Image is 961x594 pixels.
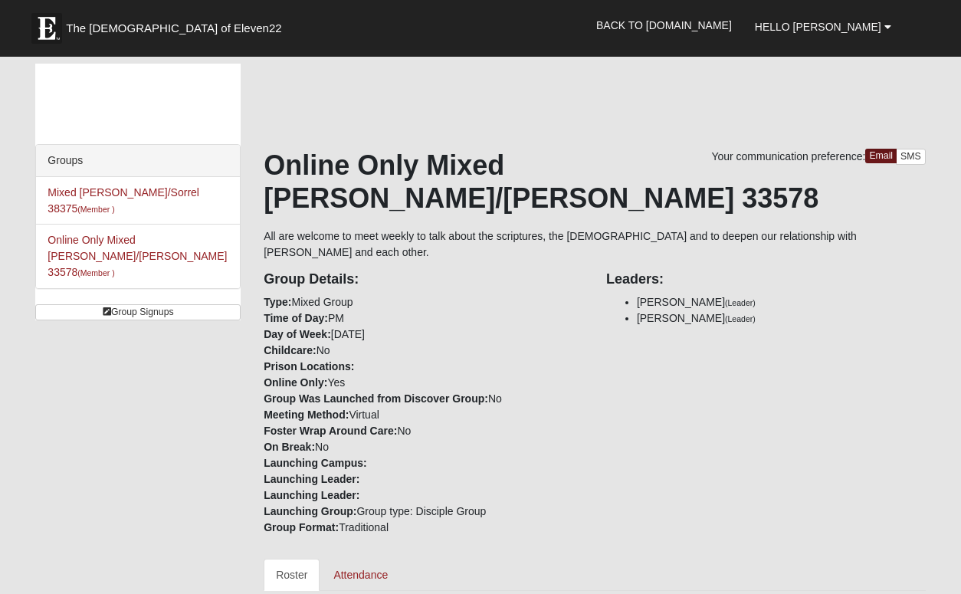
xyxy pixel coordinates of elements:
[755,21,881,33] span: Hello [PERSON_NAME]
[264,360,354,372] strong: Prison Locations:
[264,409,349,421] strong: Meeting Method:
[711,150,865,162] span: Your communication preference:
[725,298,756,307] small: (Leader)
[35,304,241,320] a: Group Signups
[264,559,320,591] a: Roster
[48,234,227,278] a: Online Only Mixed [PERSON_NAME]/[PERSON_NAME] 33578(Member )
[321,559,400,591] a: Attendance
[252,261,595,536] div: Mixed Group PM [DATE] No Yes No Virtual No No Group type: Disciple Group Traditional
[264,489,359,501] strong: Launching Leader:
[264,473,359,485] strong: Launching Leader:
[36,145,240,177] div: Groups
[637,310,926,327] li: [PERSON_NAME]
[606,271,926,288] h4: Leaders:
[896,149,926,165] a: SMS
[264,441,315,453] strong: On Break:
[264,271,583,288] h4: Group Details:
[264,521,339,533] strong: Group Format:
[264,425,397,437] strong: Foster Wrap Around Care:
[48,186,199,215] a: Mixed [PERSON_NAME]/Sorrel 38375(Member )
[264,344,316,356] strong: Childcare:
[264,149,925,215] h1: Online Only Mixed [PERSON_NAME]/[PERSON_NAME] 33578
[264,296,291,308] strong: Type:
[637,294,926,310] li: [PERSON_NAME]
[585,6,743,44] a: Back to [DOMAIN_NAME]
[264,376,327,389] strong: Online Only:
[264,505,356,517] strong: Launching Group:
[264,457,367,469] strong: Launching Campus:
[31,13,62,44] img: Eleven22 logo
[264,328,331,340] strong: Day of Week:
[66,21,281,36] span: The [DEMOGRAPHIC_DATA] of Eleven22
[865,149,897,163] a: Email
[725,314,756,323] small: (Leader)
[743,8,903,46] a: Hello [PERSON_NAME]
[264,312,328,324] strong: Time of Day:
[77,205,114,214] small: (Member )
[77,268,114,277] small: (Member )
[264,392,488,405] strong: Group Was Launched from Discover Group:
[24,5,330,44] a: The [DEMOGRAPHIC_DATA] of Eleven22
